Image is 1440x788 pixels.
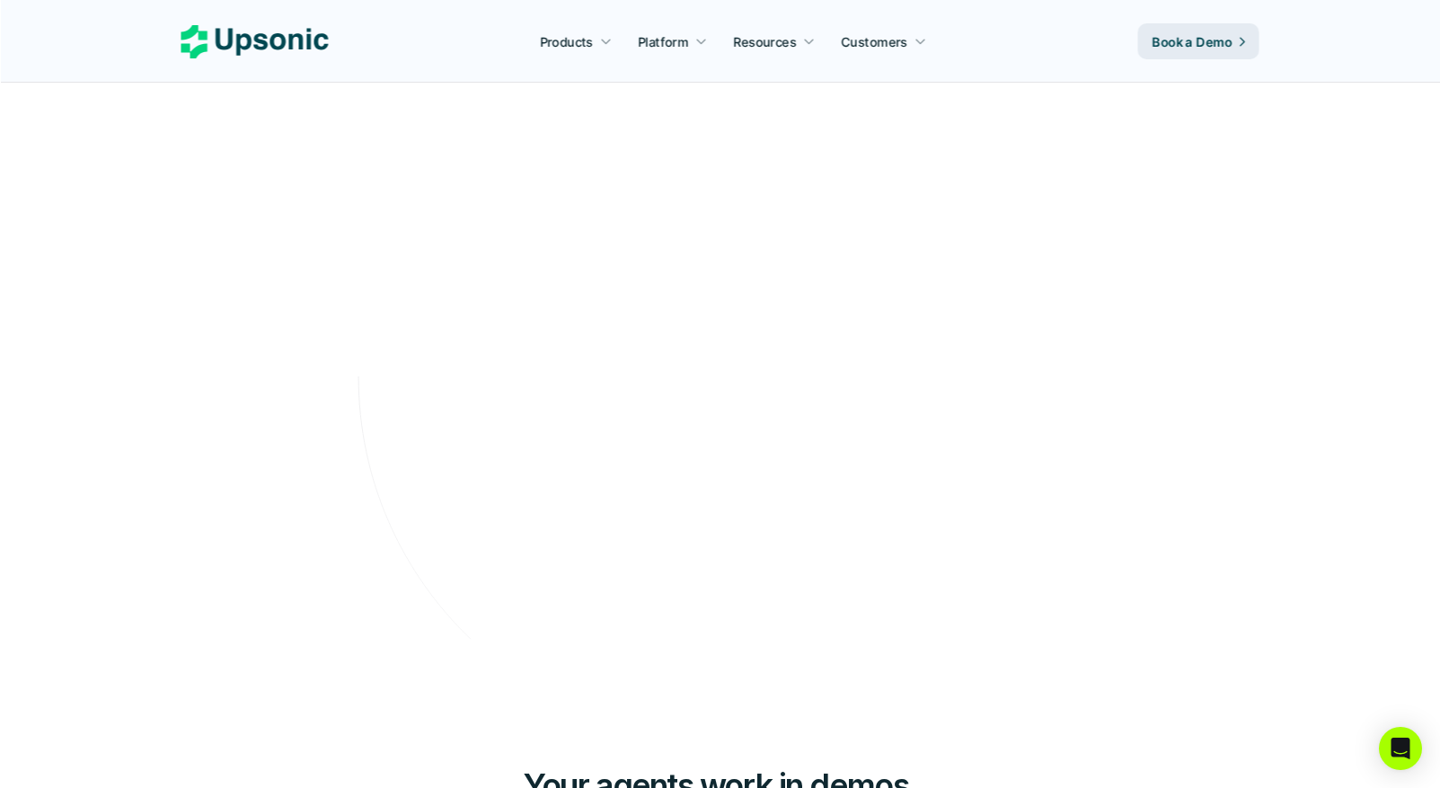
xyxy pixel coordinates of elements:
a: Book a Demo [1138,23,1259,59]
p: Resources [734,32,797,51]
div: Open Intercom Messenger [1379,727,1422,770]
p: Book a Demo [664,441,762,467]
p: Products [540,32,593,51]
a: Book a Demo [641,432,799,478]
p: From onboarding to compliance to settlement to autonomous control. Work with %82 more efficiency ... [428,321,1012,373]
p: Book a Demo [1153,32,1232,51]
p: Platform [638,32,688,51]
p: Customers [842,32,908,51]
a: Products [529,25,623,58]
h2: Agentic AI Platform for FinTech Operations [406,146,1035,268]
